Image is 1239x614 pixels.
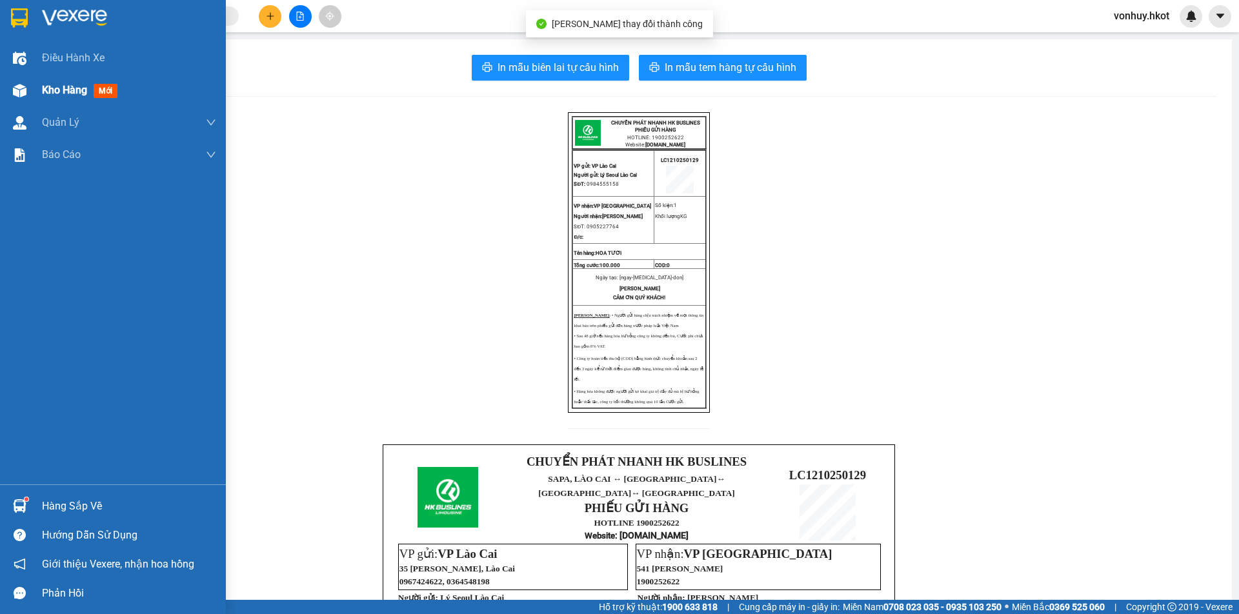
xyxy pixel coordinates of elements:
span: VP [GEOGRAPHIC_DATA] [684,547,832,560]
span: file-add [296,12,305,21]
span: Báo cáo [42,146,81,163]
span: KG [680,213,687,219]
span: VP gửi: [399,547,498,560]
button: aim [319,5,341,28]
strong: : [DOMAIN_NAME] [585,530,689,540]
span: printer [649,62,660,74]
button: caret-down [1209,5,1231,28]
strong: CHUYỂN PHÁT NHANH HK BUSLINES [611,120,700,126]
div: Hàng sắp về [42,497,216,516]
span: Miền Bắc [1012,600,1105,614]
img: warehouse-icon [13,84,26,97]
span: VP [GEOGRAPHIC_DATA] [574,203,651,209]
strong: SĐT: [574,181,585,187]
div: Phản hồi [42,584,216,603]
span: • Hàng hóa không được người gửi kê khai giá trị đầy đủ mà bị hư hỏng hoặc thất lạc, công ty bồi t... [574,389,699,404]
img: logo [575,120,601,146]
span: Hỗ trợ kỹ thuật: [599,600,718,614]
span: VP nhận: [637,547,832,560]
span: HOA TƯƠI [596,250,621,256]
strong: 1900 633 818 [662,602,718,612]
span: VP Lào Cai [438,547,497,560]
span: plus [266,12,275,21]
strong: PHIẾU GỬI HÀNG [635,127,676,133]
button: file-add [289,5,312,28]
span: Website: [625,142,685,148]
span: In mẫu tem hàng tự cấu hình [665,59,796,75]
button: plus [259,5,281,28]
span: notification [14,558,26,570]
span: CẢM ƠN QUÝ KHÁCH! [613,295,665,301]
span: | [727,600,729,614]
span: Giới thiệu Vexere, nhận hoa hồng [42,556,194,572]
strong: [PERSON_NAME] [574,313,609,317]
img: icon-new-feature [1185,10,1197,22]
span: ↔ [GEOGRAPHIC_DATA] [631,488,735,498]
span: : • Người gửi hàng chịu trách nhiệm về mọi thông tin khai báo trên phiếu gửi đơn hàng trước pháp ... [574,313,703,328]
span: • Sau 48 giờ nếu hàng hóa hư hỏng công ty không đền bù, Cước phí chưa bao gồm 8% VAT. [574,333,703,348]
img: warehouse-icon [13,52,26,65]
span: Kho hàng [42,84,87,96]
span: Miền Nam [843,600,1002,614]
span: HOTLINE: 1900252622 [627,135,684,141]
span: Số kiện: [655,203,677,208]
span: 100.000 [599,262,620,268]
span: vonhuy.hkot [1103,8,1180,24]
span: 1900252622 [637,577,680,586]
img: warehouse-icon [13,499,26,513]
span: [PERSON_NAME] [687,593,758,602]
strong: CHUYỂN PHÁT NHANH HK BUSLINES [527,455,747,468]
span: Lý Seoul Lào Cai [600,172,637,178]
span: aim [325,12,334,21]
span: ↔ [GEOGRAPHIC_DATA] [538,474,734,498]
span: Đ/c: [574,234,583,240]
strong: Người nhận: [638,593,685,602]
span: question-circle [14,529,26,541]
strong: 0369 525 060 [1049,602,1105,612]
span: COD: [655,262,670,268]
strong: 0708 023 035 - 0935 103 250 [883,602,1002,612]
span: check-circle [536,19,547,29]
div: Hướng dẫn sử dụng [42,526,216,545]
span: mới [94,84,117,98]
span: Người nhận: [574,213,602,219]
strong: HOTLINE 1900252622 [594,518,679,528]
span: 0984555158 [587,181,619,187]
strong: Tên hàng: [574,250,621,256]
span: Khối lượng [655,213,680,219]
span: Tổng cước: [574,262,620,268]
span: message [14,587,26,599]
img: solution-icon [13,148,26,162]
img: logo-vxr [11,8,28,28]
span: down [206,150,216,160]
strong: [DOMAIN_NAME] [645,142,685,148]
span: SĐT: 0905227764 [574,224,619,230]
span: printer [482,62,492,74]
span: 35 [PERSON_NAME], Lào Cai [399,564,515,573]
span: Người gửi: [574,172,599,178]
span: VP Lào Cai [592,163,616,169]
span: Website [585,531,615,540]
img: warehouse-icon [13,116,26,130]
strong: Người gửi: [398,593,438,602]
span: VP nhận: [574,203,594,209]
span: [PERSON_NAME] [619,286,660,292]
button: printerIn mẫu tem hàng tự cấu hình [639,55,807,81]
span: ⚪️ [1005,604,1009,609]
span: • Công ty hoàn tiền thu hộ (COD) bằng hình thức chuyển khoản sau 2 đến 3 ngày kể từ thời điểm gia... [574,356,703,381]
span: LC1210250129 [789,468,866,482]
sup: 1 [25,497,28,501]
span: 1 [674,203,677,208]
span: SAPA, LÀO CAI ↔ [GEOGRAPHIC_DATA] [538,474,734,498]
span: Lý Seoul Lào Cai [440,593,504,602]
span: 0967424622, 0364548198 [399,577,490,586]
span: VP gửi: [574,163,590,169]
span: Điều hành xe [42,50,105,66]
span: copyright [1167,602,1176,611]
span: caret-down [1214,10,1226,22]
span: Quản Lý [42,114,79,130]
span: 541 [PERSON_NAME] [637,564,723,573]
strong: PHIẾU GỬI HÀNG [585,501,689,515]
span: 0 [667,262,670,268]
span: [PERSON_NAME] [574,213,643,219]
